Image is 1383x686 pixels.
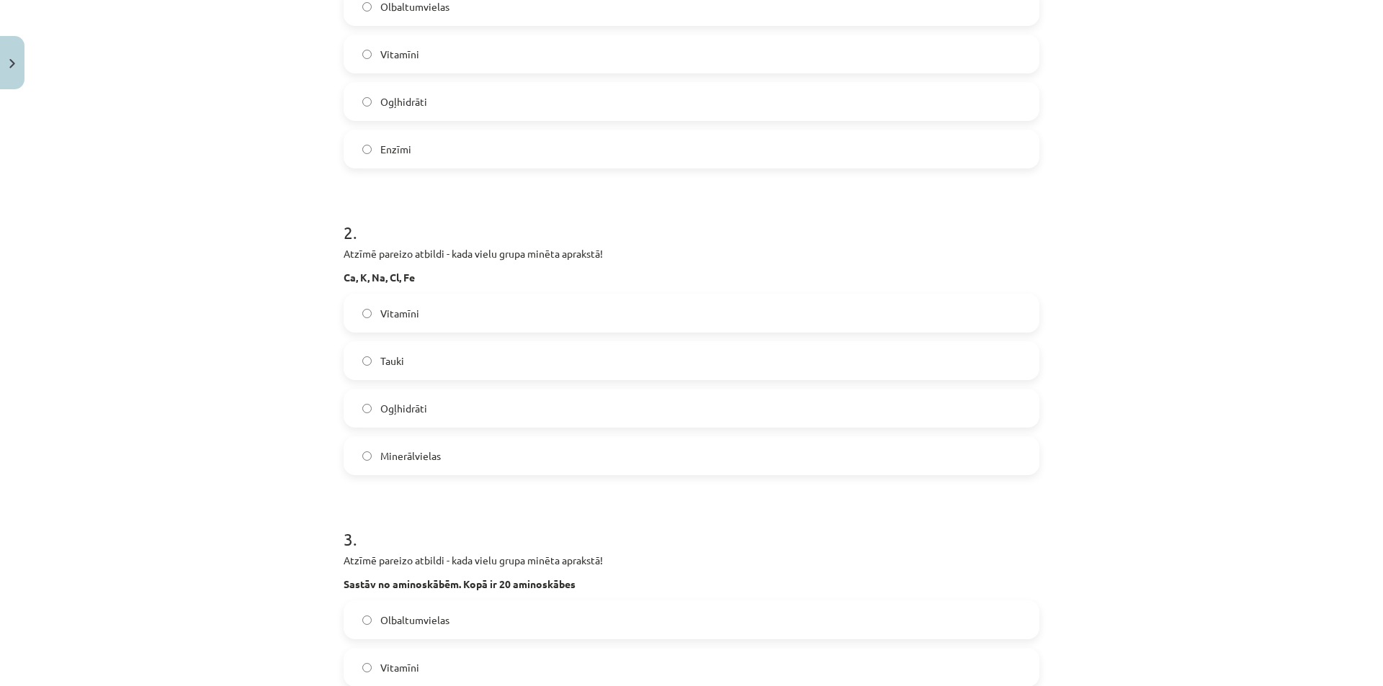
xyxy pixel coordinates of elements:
span: Vitamīni [380,660,419,675]
input: Minerālvielas [362,451,372,461]
span: Olbaltumvielas [380,613,449,628]
h1: 3 . [344,504,1039,549]
span: Vitamīni [380,306,419,321]
span: Vitamīni [380,47,419,62]
span: Tauki [380,353,404,369]
input: Vitamīni [362,50,372,59]
img: icon-close-lesson-0947bae3869378f0d4975bcd49f059093ad1ed9edebbc8119c70593378902aed.svg [9,59,15,68]
input: Ogļhidrāti [362,97,372,107]
p: Atzīmē pareizo atbildi - kada vielu grupa minēta aprakstā! [344,246,1039,261]
input: Vitamīni [362,663,372,672]
span: Minerālvielas [380,448,441,464]
input: Vitamīni [362,309,372,318]
p: Atzīmē pareizo atbildi - kada vielu grupa minēta aprakstā! [344,553,1039,568]
input: Enzīmi [362,145,372,154]
span: Enzīmi [380,142,411,157]
input: Olbaltumvielas [362,615,372,625]
strong: Sastāv no aminoskābēm. Kopā ir 20 aminoskābes [344,577,576,590]
span: Ogļhidrāti [380,94,427,109]
strong: Ca, K, Na, Cl, Fe [344,271,415,284]
span: Ogļhidrāti [380,401,427,416]
input: Olbaltumvielas [362,2,372,12]
input: Tauki [362,356,372,366]
h1: 2 . [344,197,1039,242]
input: Ogļhidrāti [362,404,372,413]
